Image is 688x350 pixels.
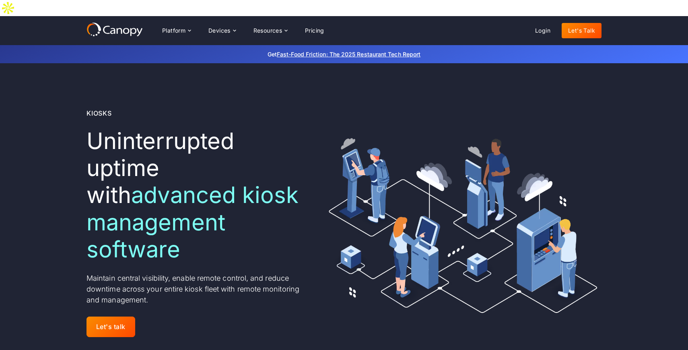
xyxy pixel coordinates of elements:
a: Let's Talk [562,23,601,38]
div: Platform [156,23,197,39]
span: advanced kiosk management software [87,181,299,263]
a: Login [529,23,557,38]
div: Resources [247,23,294,39]
div: Platform [162,28,185,33]
a: Pricing [299,23,331,38]
p: Maintain central visibility, enable remote control, and reduce downtime across your entire kiosk ... [87,273,305,305]
h1: Uninterrupted uptime with ‍ [87,128,305,263]
div: Let's talk [96,323,126,331]
div: Resources [253,28,282,33]
a: Fast-Food Friction: The 2025 Restaurant Tech Report [277,51,420,58]
div: Devices [202,23,242,39]
div: Devices [208,28,231,33]
a: Let's talk [87,317,135,337]
div: Kiosks [87,108,112,118]
p: Get [147,50,541,58]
